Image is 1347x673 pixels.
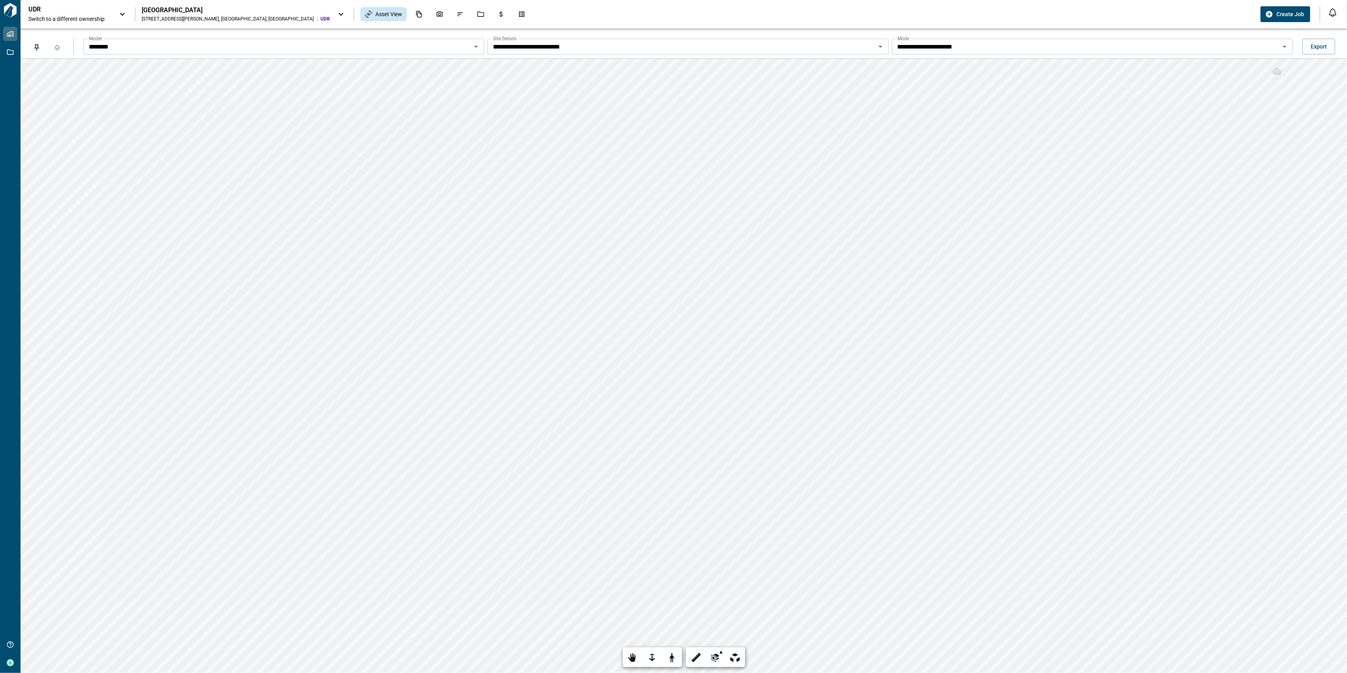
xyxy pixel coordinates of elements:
[89,35,102,42] label: Model
[142,16,314,22] div: [STREET_ADDRESS][PERSON_NAME] , [GEOGRAPHIC_DATA] , [GEOGRAPHIC_DATA]
[431,7,448,21] div: Photos
[28,6,99,13] p: UDR
[452,7,468,21] div: Issues & Info
[1276,10,1304,18] span: Create Job
[1326,6,1339,19] button: Open notification feed
[28,15,111,23] span: Switch to a different ownership
[493,35,517,42] label: Site Details
[1311,43,1327,50] span: Export
[1261,6,1310,22] button: Create Job
[411,7,427,21] div: Documents
[375,10,402,18] span: Asset View
[320,16,330,22] span: UDR
[493,7,510,21] div: Budgets
[1302,39,1335,54] button: Export
[472,7,489,21] div: Jobs
[897,35,909,42] label: Mode
[875,41,886,52] button: Open
[513,7,530,21] div: Takeoff Center
[470,41,481,52] button: Open
[1279,41,1290,52] button: Open
[142,6,330,14] div: [GEOGRAPHIC_DATA]
[360,7,407,21] div: Asset View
